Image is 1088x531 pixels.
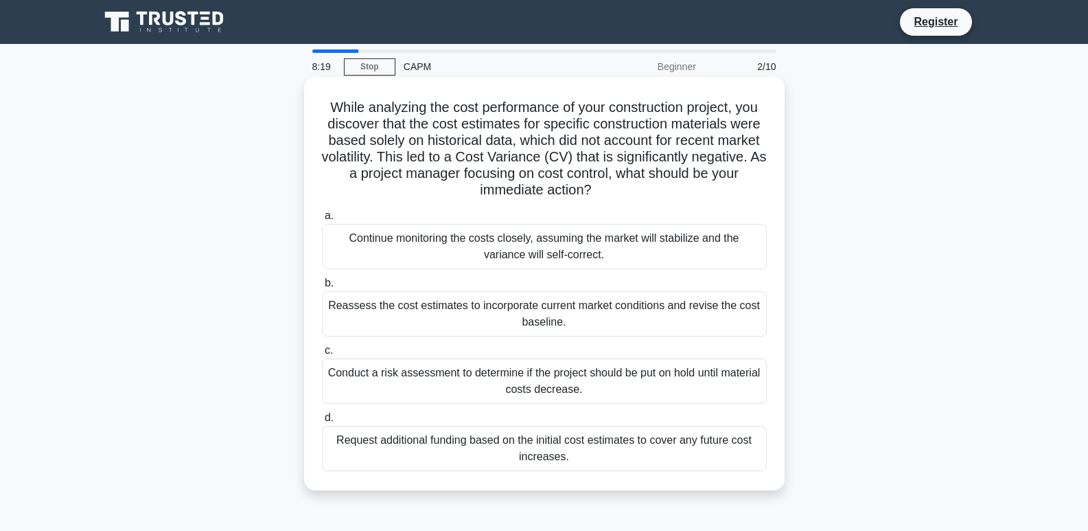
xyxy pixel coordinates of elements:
[905,13,966,30] a: Register
[321,99,768,199] h5: While analyzing the cost performance of your construction project, you discover that the cost est...
[322,426,767,471] div: Request additional funding based on the initial cost estimates to cover any future cost increases.
[704,53,785,80] div: 2/10
[322,359,767,404] div: Conduct a risk assessment to determine if the project should be put on hold until material costs ...
[322,224,767,269] div: Continue monitoring the costs closely, assuming the market will stabilize and the variance will s...
[325,411,334,423] span: d.
[322,291,767,337] div: Reassess the cost estimates to incorporate current market conditions and revise the cost baseline.
[584,53,704,80] div: Beginner
[395,53,584,80] div: CAPM
[304,53,344,80] div: 8:19
[325,344,333,356] span: c.
[344,58,395,76] a: Stop
[325,277,334,289] span: b.
[325,210,334,221] span: a.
